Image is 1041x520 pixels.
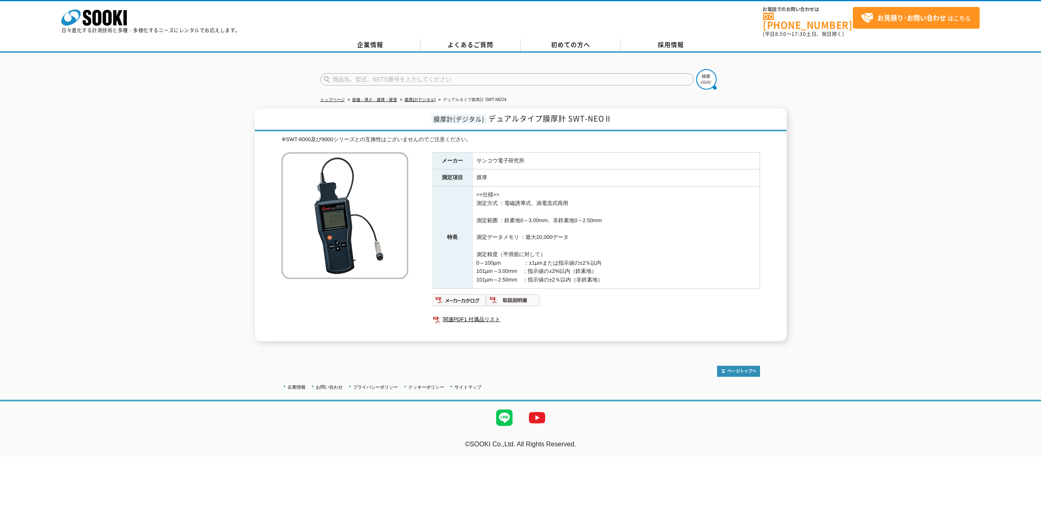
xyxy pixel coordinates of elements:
[486,299,540,305] a: 取扱説明書
[472,187,760,289] td: <<仕様>> 測定方式 ：電磁誘導式、渦電流式両用 測定範囲 ：鉄素地0～3.00mm、非鉄素地0～2.50mm 測定データメモリ ：最大20,000データ 測定精度（平滑面に対して） 0～10...
[877,13,946,23] strong: お見積り･お問い合わせ
[433,314,760,325] a: 関連PDF1 付属品リスト
[433,169,472,187] th: 測定項目
[775,30,787,38] span: 8:50
[281,135,760,144] div: ※SWT-8000及び9000シリーズとの互換性はございませんのでご注意ください。
[433,152,472,169] th: メーカー
[763,30,844,38] span: (平日 ～ 土日、祝日除く)
[281,152,408,279] img: デュアルタイプ膜厚計 SWT-NEOⅡ
[791,30,806,38] span: 17:30
[486,294,540,307] img: 取扱説明書
[433,187,472,289] th: 特長
[454,385,481,389] a: サイトマップ
[472,152,760,169] td: サンコウ電子研究所
[717,366,760,377] img: トップページへ
[432,114,486,124] span: 膜厚計(デジタル)
[488,113,612,124] span: デュアルタイプ膜厚計 SWT-NEOⅡ
[433,294,486,307] img: メーカーカタログ
[521,39,621,51] a: 初めての方へ
[353,385,398,389] a: プライバシーポリシー
[320,73,694,86] input: 商品名、型式、NETIS番号を入力してください
[320,39,420,51] a: 企業情報
[472,169,760,187] td: 膜厚
[352,97,397,102] a: 探傷・厚さ・膜厚・硬度
[437,96,506,104] li: デュアルタイプ膜厚計 SWT-NEOⅡ
[405,97,436,102] a: 膜厚計(デジタル)
[763,7,853,12] span: お電話でのお問い合わせは
[488,401,521,434] img: LINE
[1010,449,1041,456] a: テストMail
[696,69,717,90] img: btn_search.png
[621,39,721,51] a: 採用情報
[853,7,980,29] a: お見積り･お問い合わせはこちら
[763,13,853,29] a: [PHONE_NUMBER]
[408,385,444,389] a: クッキーポリシー
[61,28,241,33] p: 日々進化する計測技術と多種・多様化するニーズにレンタルでお応えします。
[551,40,590,49] span: 初めての方へ
[433,299,486,305] a: メーカーカタログ
[521,401,553,434] img: YouTube
[288,385,306,389] a: 企業情報
[316,385,343,389] a: お問い合わせ
[861,12,971,24] span: はこちら
[420,39,521,51] a: よくあるご質問
[320,97,345,102] a: トップページ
